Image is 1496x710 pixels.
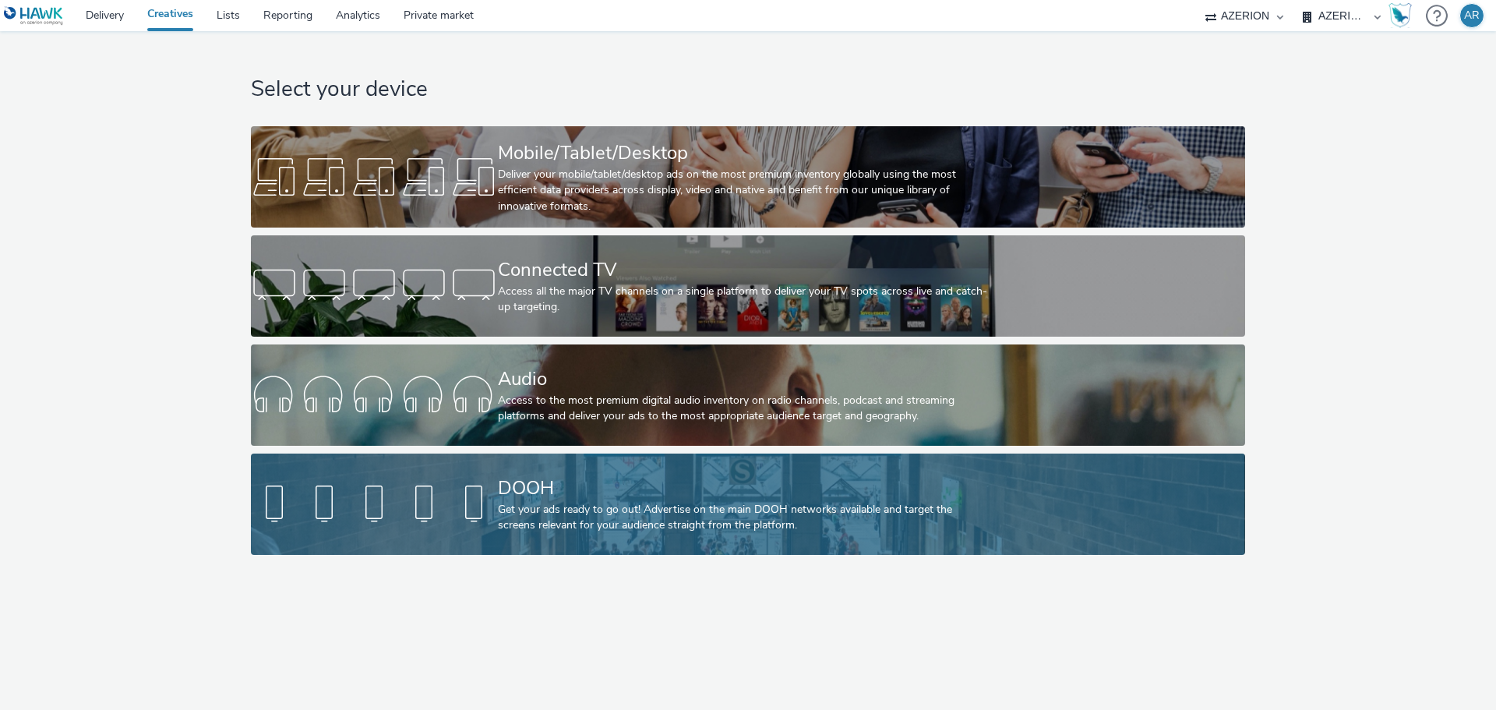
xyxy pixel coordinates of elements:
div: DOOH [498,475,992,502]
a: Mobile/Tablet/DesktopDeliver your mobile/tablet/desktop ads on the most premium inventory globall... [251,126,1244,228]
div: Deliver your mobile/tablet/desktop ads on the most premium inventory globally using the most effi... [498,167,992,214]
a: DOOHGet your ads ready to go out! Advertise on the main DOOH networks available and target the sc... [251,454,1244,555]
img: Hawk Academy [1388,3,1412,28]
a: Hawk Academy [1388,3,1418,28]
div: Mobile/Tablet/Desktop [498,140,992,167]
a: Connected TVAccess all the major TV channels on a single platform to deliver your TV spots across... [251,235,1244,337]
div: Connected TV [498,256,992,284]
a: AudioAccess to the most premium digital audio inventory on radio channels, podcast and streaming ... [251,344,1244,446]
div: Get your ads ready to go out! Advertise on the main DOOH networks available and target the screen... [498,502,992,534]
div: AR [1464,4,1480,27]
div: Audio [498,366,992,393]
div: Access all the major TV channels on a single platform to deliver your TV spots across live and ca... [498,284,992,316]
img: undefined Logo [4,6,64,26]
h1: Select your device [251,75,1244,104]
div: Access to the most premium digital audio inventory on radio channels, podcast and streaming platf... [498,393,992,425]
